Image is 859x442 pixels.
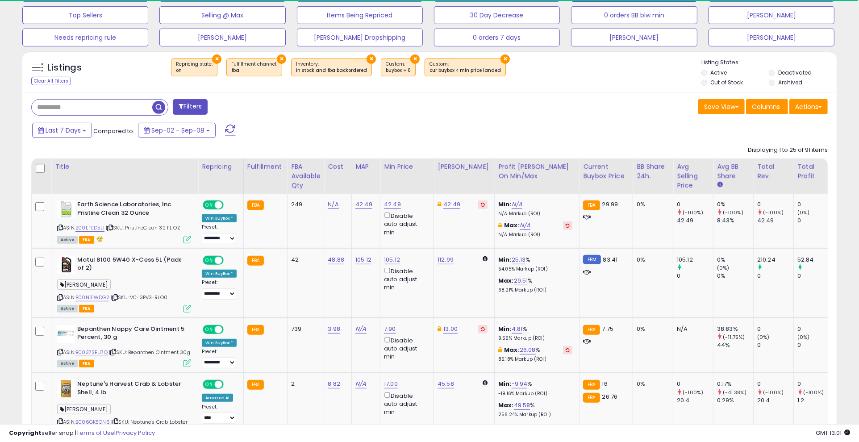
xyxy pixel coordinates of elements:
[202,270,237,278] div: Win BuyBox *
[757,217,793,225] div: 42.49
[386,61,411,74] span: Custom:
[789,99,828,114] button: Actions
[57,279,111,290] span: [PERSON_NAME]
[47,62,82,74] h5: Listings
[79,360,94,367] span: FBA
[57,404,111,414] span: [PERSON_NAME]
[498,162,575,181] div: Profit [PERSON_NAME] on Min/Max
[429,67,501,74] div: cur buybox < min price landed
[498,266,572,272] p: 54.05% Markup (ROI)
[498,379,512,388] b: Min:
[106,224,180,231] span: | SKU: PristineClean 32 FL OZ
[498,335,572,342] p: 9.55% Markup (ROI)
[797,272,834,280] div: 0
[384,379,398,388] a: 17.00
[202,279,237,300] div: Preset:
[797,217,834,225] div: 0
[55,162,194,171] div: Title
[9,429,155,438] div: seller snap | |
[717,380,753,388] div: 0.17%
[637,256,666,264] div: 0%
[709,29,834,46] button: [PERSON_NAME]
[723,389,746,396] small: (-41.38%)
[291,200,317,208] div: 249
[384,255,400,264] a: 105.12
[583,393,600,403] small: FBA
[512,200,522,209] a: N/A
[247,162,284,171] div: Fulfillment
[296,67,367,74] div: in stock and fba backordered
[498,211,572,217] p: N/A Markup (ROI)
[79,236,94,244] span: FBA
[498,232,572,238] p: N/A Markup (ROI)
[763,389,784,396] small: (-100%)
[757,162,790,181] div: Total Rev.
[57,360,78,367] span: All listings currently available for purchase on Amazon
[57,325,191,367] div: ASIN:
[583,380,600,390] small: FBA
[498,287,572,293] p: 68.21% Markup (ROI)
[31,77,71,85] div: Clear All Filters
[677,256,713,264] div: 105.12
[247,380,264,390] small: FBA
[231,67,277,74] div: fba
[520,221,530,230] a: N/A
[77,325,186,344] b: Bepanthen Nappy Care Ointment 5 Percent, 30 g
[495,158,580,194] th: The percentage added to the cost of goods (COGS) that forms the calculator for Min & Max prices.
[637,162,669,181] div: BB Share 24h.
[583,255,600,264] small: FBM
[498,256,572,272] div: %
[291,162,320,190] div: FBA Available Qty
[797,396,834,404] div: 1.2
[498,325,512,333] b: Min:
[355,255,371,264] a: 105.12
[46,126,81,135] span: Last 7 Days
[94,236,104,242] i: hazardous material
[757,334,770,341] small: (0%)
[498,255,512,264] b: Min:
[222,201,237,209] span: OFF
[247,325,264,335] small: FBA
[498,356,572,363] p: 85.18% Markup (ROI)
[222,381,237,388] span: OFF
[204,256,215,264] span: ON
[602,392,618,401] span: 26.76
[571,29,697,46] button: [PERSON_NAME]
[116,429,155,437] a: Privacy Policy
[746,99,788,114] button: Columns
[204,325,215,333] span: ON
[677,396,713,404] div: 20.4
[683,209,703,216] small: (-100%)
[212,54,221,64] button: ×
[498,391,572,397] p: -19.16% Markup (ROI)
[231,61,277,74] span: Fulfillment channel :
[77,200,186,219] b: Earth Science Laboratories, Inc Pristine Clean 32 Ounce
[677,217,713,225] div: 42.49
[355,325,366,334] a: N/A
[602,200,618,208] span: 29.99
[443,200,460,209] a: 42.49
[803,389,824,396] small: (-100%)
[111,294,167,301] span: | SKU: VC-3PV3-RLO0
[434,6,560,24] button: 30 Day Decrease
[296,61,367,74] span: Inventory :
[202,394,233,402] div: Amazon AI
[698,99,745,114] button: Save View
[514,276,528,285] a: 29.51
[717,272,753,280] div: 0%
[57,305,78,313] span: All listings currently available for purchase on Amazon
[367,54,376,64] button: ×
[571,6,697,24] button: 0 orders BB blw min
[677,272,713,280] div: 0
[202,339,237,347] div: Win BuyBox *
[723,209,743,216] small: (-100%)
[22,6,148,24] button: Top Sellers
[355,379,366,388] a: N/A
[384,325,396,334] a: 7.90
[291,380,317,388] div: 2
[22,29,148,46] button: Needs repricing rule
[202,404,237,424] div: Preset:
[328,255,344,264] a: 48.88
[384,266,427,292] div: Disable auto adjust min
[778,79,802,86] label: Archived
